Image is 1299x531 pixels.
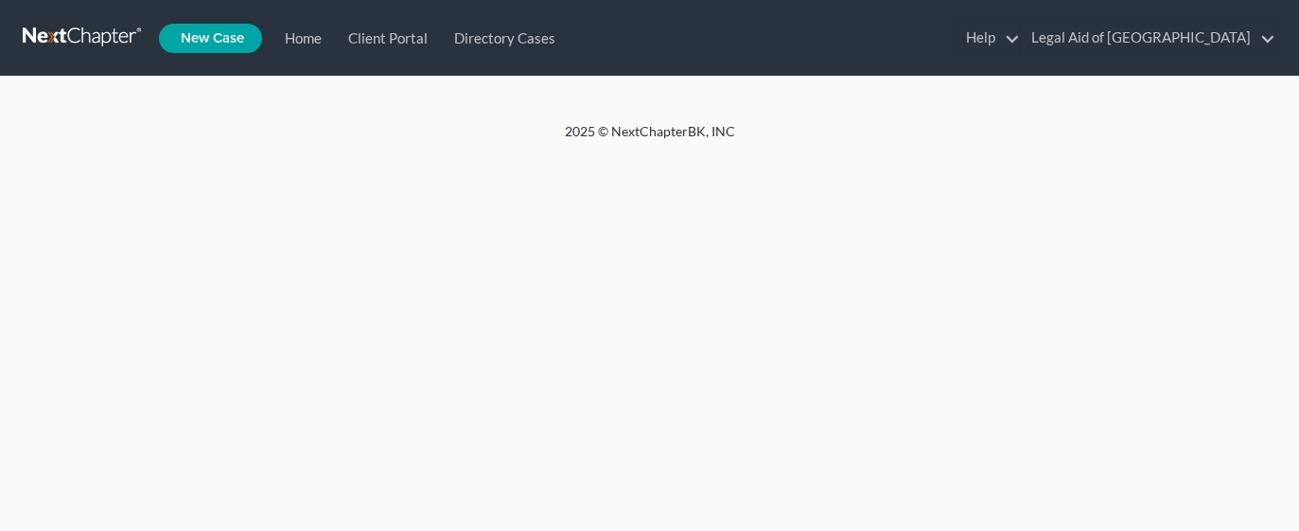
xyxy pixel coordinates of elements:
[111,122,1189,156] div: 2025 © NextChapterBK, INC
[1022,21,1275,55] a: Legal Aid of [GEOGRAPHIC_DATA]
[437,21,565,55] a: Directory Cases
[957,21,1020,55] a: Help
[159,24,262,53] new-legal-case-button: New Case
[331,21,437,55] a: Client Portal
[268,21,331,55] a: Home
